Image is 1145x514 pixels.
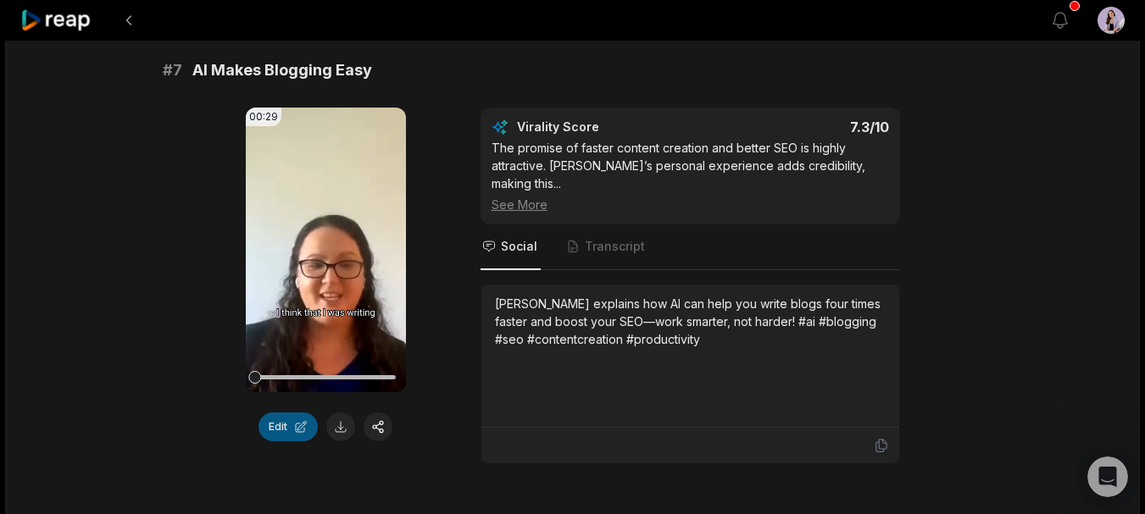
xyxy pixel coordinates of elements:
div: 7.3 /10 [707,119,889,135]
div: The promise of faster content creation and better SEO is highly attractive. [PERSON_NAME]’s perso... [492,139,889,213]
video: Your browser does not support mp4 format. [246,108,406,392]
span: # 7 [163,58,182,82]
nav: Tabs [481,224,900,270]
span: Social [501,238,537,255]
span: AI Makes Blogging Easy [192,58,372,82]
div: See More [492,196,889,213]
div: Virality Score [517,119,699,135]
iframe: Intercom live chat [1087,456,1128,497]
button: Edit [258,412,318,441]
div: [PERSON_NAME] explains how AI can help you write blogs four times faster and boost your SEO—work ... [495,295,886,348]
span: Transcript [585,238,645,255]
